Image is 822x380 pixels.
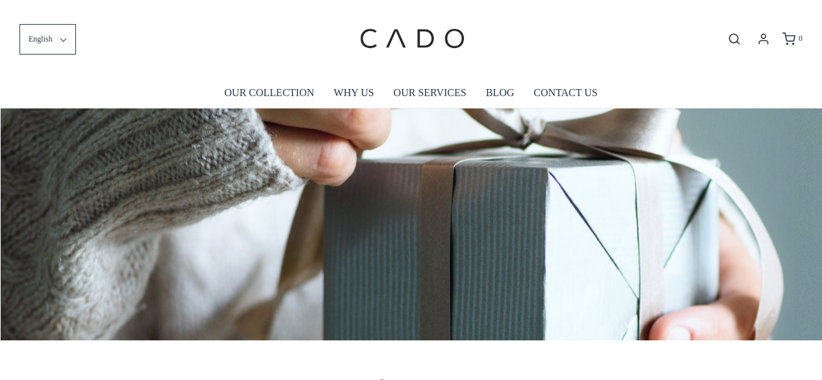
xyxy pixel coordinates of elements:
[781,32,803,45] a: 0
[486,78,515,108] a: BLOG
[394,78,467,108] a: OUR SERVICES
[799,34,803,43] span: 0
[19,24,76,55] button: English
[29,33,53,45] span: English
[334,78,374,108] a: WHY US
[723,32,746,46] button: Open search bar
[224,78,314,108] a: OUR COLLECTION
[533,78,597,108] a: CONTACT US
[356,10,467,68] img: cadogifting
